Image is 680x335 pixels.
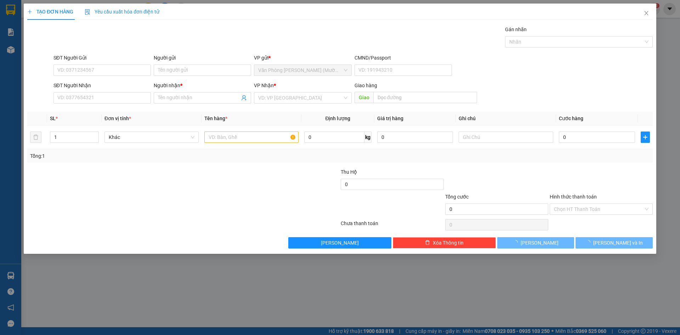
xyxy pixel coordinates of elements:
[497,237,574,249] button: [PERSON_NAME]
[53,82,151,89] div: SĐT Người Nhận
[254,54,352,62] div: VP gửi
[85,9,90,15] img: icon
[521,239,559,247] span: [PERSON_NAME]
[53,54,151,62] div: SĐT Người Gửi
[340,219,444,232] div: Chưa thanh toán
[204,116,227,121] span: Tên hàng
[644,10,649,16] span: close
[109,132,194,143] span: Khác
[325,116,351,121] span: Định lượng
[50,116,56,121] span: SL
[27,9,73,15] span: TẠO ĐƠN HÀNG
[355,54,452,62] div: CMND/Passport
[585,240,593,245] span: loading
[393,237,496,249] button: deleteXóa Thông tin
[27,9,32,14] span: plus
[550,194,597,200] label: Hình thức thanh toán
[30,152,262,160] div: Tổng: 1
[505,27,527,32] label: Gán nhãn
[636,4,656,23] button: Close
[513,240,521,245] span: loading
[425,240,430,246] span: delete
[259,65,347,76] span: Văn Phòng Trần Phú (Mường Thanh)
[355,92,373,103] span: Giao
[85,9,159,15] span: Yêu cầu xuất hóa đơn điện tử
[254,83,274,88] span: VP Nhận
[154,82,251,89] div: Người nhận
[355,83,377,88] span: Giao hàng
[154,54,251,62] div: Người gửi
[456,112,556,125] th: Ghi chú
[341,169,357,175] span: Thu Hộ
[576,237,653,249] button: [PERSON_NAME] và In
[321,239,359,247] span: [PERSON_NAME]
[433,239,464,247] span: Xóa Thông tin
[459,132,553,143] input: Ghi Chú
[559,116,583,121] span: Cước hàng
[30,132,41,143] button: delete
[641,132,650,143] button: plus
[641,134,650,140] span: plus
[242,95,247,101] span: user-add
[593,239,643,247] span: [PERSON_NAME] và In
[204,132,299,143] input: VD: Bàn, Ghế
[377,132,453,143] input: 0
[364,132,372,143] span: kg
[373,92,477,103] input: Dọc đường
[445,194,469,200] span: Tổng cước
[377,116,403,121] span: Giá trị hàng
[104,116,131,121] span: Đơn vị tính
[289,237,392,249] button: [PERSON_NAME]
